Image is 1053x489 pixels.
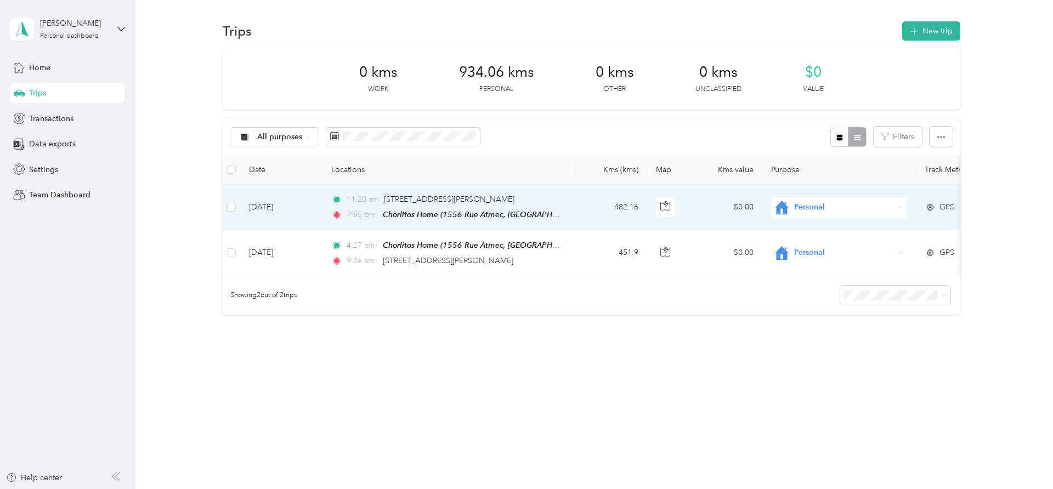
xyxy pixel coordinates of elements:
span: GPS [939,201,954,213]
div: Personal dashboard [40,33,99,39]
span: Data exports [29,138,76,150]
span: 0 kms [596,64,634,81]
span: 11:20 am [347,194,379,206]
td: $0.00 [686,185,762,230]
p: Work [368,84,388,94]
h1: Trips [223,25,252,37]
button: New trip [902,21,960,41]
td: 451.9 [575,230,647,276]
div: [PERSON_NAME] [40,18,109,29]
td: 482.16 [575,185,647,230]
th: Map [647,155,686,185]
td: [DATE] [240,230,322,276]
td: $0.00 [686,230,762,276]
span: 0 kms [359,64,398,81]
span: Team Dashboard [29,189,90,201]
iframe: Everlance-gr Chat Button Frame [992,428,1053,489]
th: Track Method [916,155,993,185]
p: Personal [479,84,513,94]
span: Personal [794,201,895,213]
p: Other [603,84,626,94]
span: Trips [29,87,46,99]
button: Filters [874,127,922,147]
span: 934.06 kms [459,64,534,81]
span: All purposes [257,133,303,141]
th: Purpose [762,155,916,185]
span: Settings [29,164,58,175]
th: Kms value [686,155,762,185]
span: Chorlitos Home (1556 Rue Atmec, [GEOGRAPHIC_DATA], [GEOGRAPHIC_DATA], [GEOGRAPHIC_DATA] , [GEOGRA... [383,210,914,219]
span: 9:26 am [347,255,378,267]
th: Date [240,155,322,185]
span: 7:55 pm [347,209,378,221]
p: Unclassified [695,84,741,94]
span: Showing 2 out of 2 trips [223,291,297,300]
span: 0 kms [699,64,738,81]
th: Locations [322,155,575,185]
span: Chorlitos Home (1556 Rue Atmec, [GEOGRAPHIC_DATA], [GEOGRAPHIC_DATA], [GEOGRAPHIC_DATA] , [GEOGRA... [383,241,914,250]
span: [STREET_ADDRESS][PERSON_NAME] [383,256,513,265]
button: Help center [6,472,62,484]
td: [DATE] [240,185,322,230]
span: 4:27 am [347,240,378,252]
span: Personal [794,247,895,259]
span: GPS [939,247,954,259]
th: Kms (kms) [575,155,647,185]
span: $0 [805,64,822,81]
span: Home [29,62,50,73]
p: Value [803,84,824,94]
span: [STREET_ADDRESS][PERSON_NAME] [384,195,514,204]
span: Transactions [29,113,73,124]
